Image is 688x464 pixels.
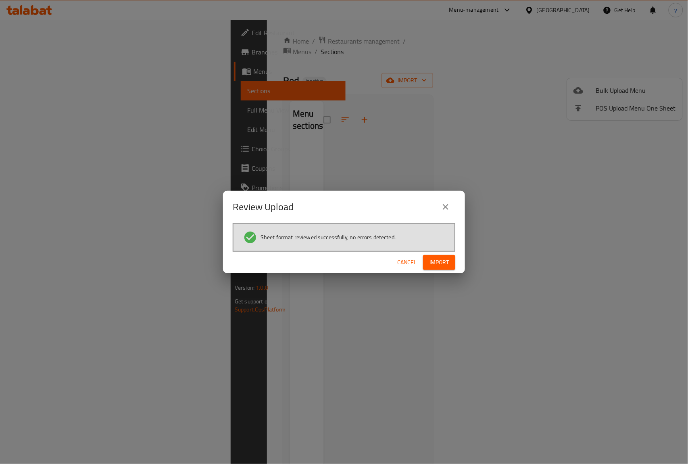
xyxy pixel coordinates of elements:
[233,201,294,213] h2: Review Upload
[261,233,396,241] span: Sheet format reviewed successfully, no errors detected.
[423,255,455,270] button: Import
[394,255,420,270] button: Cancel
[397,257,417,268] span: Cancel
[429,257,449,268] span: Import
[436,197,455,217] button: close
